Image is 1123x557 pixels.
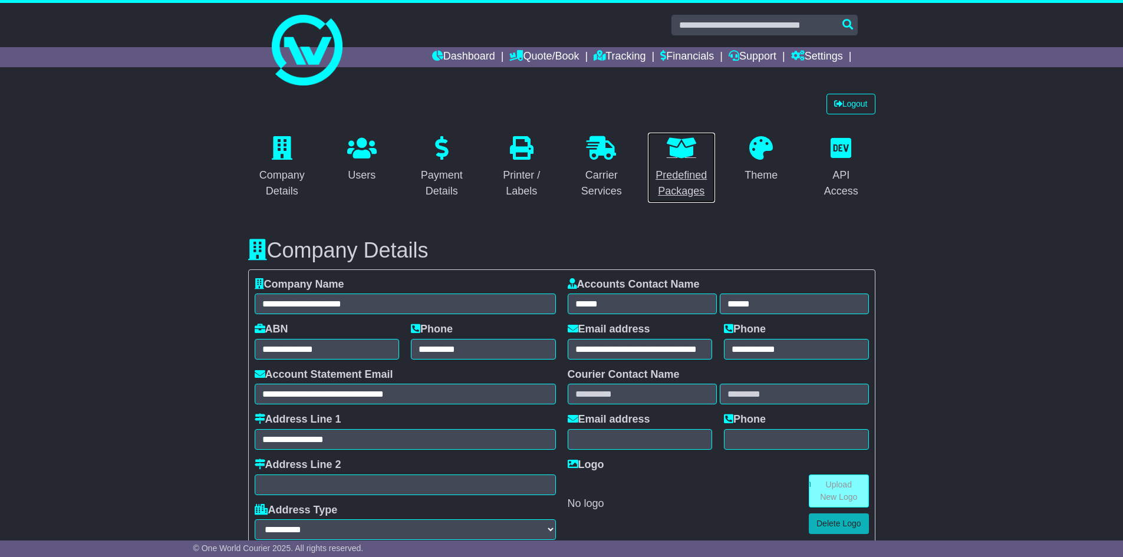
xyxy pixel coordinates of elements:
h3: Company Details [248,239,875,262]
label: Phone [724,323,766,336]
label: Email address [568,413,650,426]
a: Support [729,47,776,67]
div: Printer / Labels [495,167,548,199]
label: Address Line 1 [255,413,341,426]
a: Users [340,132,384,187]
a: Upload New Logo [809,474,869,507]
a: API Access [807,132,875,203]
label: Account Statement Email [255,368,393,381]
span: © One World Courier 2025. All rights reserved. [193,543,364,553]
a: Company Details [248,132,317,203]
label: Accounts Contact Name [568,278,700,291]
a: Carrier Services [568,132,636,203]
label: Company Name [255,278,344,291]
label: Address Line 2 [255,459,341,472]
a: Financials [660,47,714,67]
div: Carrier Services [575,167,628,199]
a: Logout [826,94,875,114]
a: Dashboard [432,47,495,67]
div: Users [347,167,377,183]
div: Predefined Packages [655,167,708,199]
div: API Access [815,167,868,199]
div: Payment Details [416,167,469,199]
label: Email address [568,323,650,336]
label: Address Type [255,504,338,517]
div: Company Details [256,167,309,199]
label: ABN [255,323,288,336]
a: Predefined Packages [647,132,716,203]
div: Theme [745,167,778,183]
label: Phone [411,323,453,336]
a: Theme [737,132,785,187]
label: Phone [724,413,766,426]
a: Tracking [594,47,646,67]
a: Payment Details [408,132,476,203]
a: Settings [791,47,843,67]
span: No logo [568,497,604,509]
label: Courier Contact Name [568,368,680,381]
a: Quote/Book [509,47,579,67]
a: Printer / Labels [488,132,556,203]
label: Logo [568,459,604,472]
